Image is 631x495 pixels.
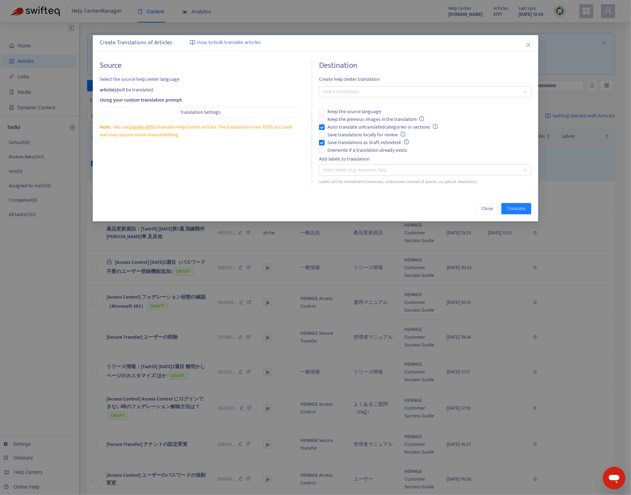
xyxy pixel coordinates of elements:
button: Close [476,203,499,214]
span: Keep the previous images in the translation [325,116,427,123]
span: Auto-translate untranslated categories or sections [325,123,441,131]
span: Save translations locally for review [325,131,408,139]
span: info-circle [433,124,438,129]
span: Overwrite if a translation already exists [325,146,410,154]
span: Save translations as draft in Zendesk [325,139,412,146]
div: will be translated [100,86,301,94]
div: Create Translations of Articles [100,39,531,47]
span: Note: [100,123,111,131]
span: Close [482,205,493,213]
span: info-circle [404,139,409,144]
span: Translation Settings [180,109,221,116]
iframe: メッセージングウィンドウを開くボタン [603,467,625,489]
div: Add labels to translation [319,155,531,163]
span: info-circle [419,116,424,121]
a: OpenAI API [129,123,151,131]
div: Using your custom translation prompt [100,96,301,104]
span: Keep the source language [325,108,384,116]
span: Select the source help center language [100,76,301,83]
span: info-circle [401,132,405,137]
span: How to bulk translate articles [197,39,261,47]
h4: Destination [319,61,531,70]
span: Create help center translation [319,76,531,83]
button: Translate [501,203,531,214]
div: Labels will be normalized (lowercase, underscores instead of spaces, no special characters). [319,178,531,185]
button: Translation Settings [100,107,301,118]
a: How to bulk translate articles [190,39,261,47]
div: We use to translate Help Center articles. The translation is not 100% accurate and may require so... [100,123,301,139]
button: Close [525,41,532,49]
h4: Source [100,61,301,70]
span: close [526,42,531,48]
strong: article(s) [100,86,118,94]
img: image-link [190,40,195,45]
